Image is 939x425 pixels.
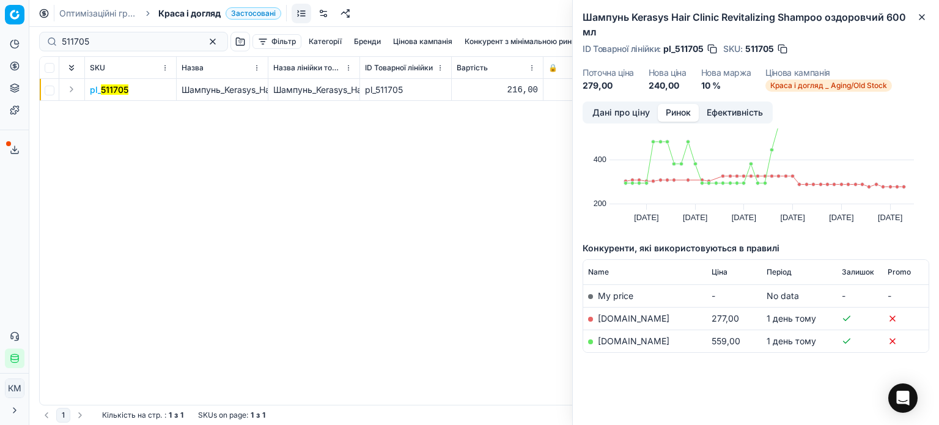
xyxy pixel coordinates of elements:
button: Go to next page [73,408,87,423]
strong: з [174,410,178,420]
text: [DATE] [634,213,658,222]
span: SKU : [723,45,743,53]
dt: Нова ціна [649,68,687,77]
span: Назва [182,63,204,73]
dd: 10 % [701,79,751,92]
td: - [707,284,762,307]
span: SKU [90,63,105,73]
input: Пошук по SKU або назві [62,35,196,48]
text: [DATE] [780,213,805,222]
span: 1 день тому [767,313,816,323]
strong: 1 [251,410,254,420]
button: Фільтр [252,34,301,49]
text: 400 [594,155,606,164]
dt: Цінова кампанія [765,68,892,77]
button: Ефективність [699,104,771,122]
span: 277,00 [712,313,739,323]
span: 511705 [745,43,774,55]
span: Краса і доглядЗастосовані [158,7,281,20]
span: Залишок [842,267,874,277]
span: Шампунь_Kerasys_Hair_Clinic_Revitalizing_Shampoo_оздоровчий_600_мл [182,84,478,95]
h2: Шампунь Kerasys Hair Clinic Revitalizing Shampoo оздоровчий 600 мл [583,10,929,39]
button: Бренди [349,34,386,49]
span: pl_511705 [663,43,704,55]
span: Період [767,267,792,277]
button: Цінова кампанія [388,34,457,49]
text: [DATE] [732,213,756,222]
span: Ціна [712,267,727,277]
button: Expand [64,82,79,97]
div: 216,00 [457,84,538,96]
a: [DOMAIN_NAME] [598,336,669,346]
span: Promo [888,267,911,277]
button: Ринок [658,104,699,122]
strong: 1 [180,410,183,420]
dt: Поточна ціна [583,68,634,77]
td: - [837,284,883,307]
span: pl_ [90,84,128,96]
h5: Конкуренти, які використовуються в правилі [583,242,929,254]
strong: 1 [262,410,265,420]
text: [DATE] [878,213,902,222]
div: pl_511705 [365,84,446,96]
span: ID Товарної лінійки : [583,45,661,53]
span: Кількість на стр. [102,410,162,420]
div: : [102,410,183,420]
nav: breadcrumb [59,7,281,20]
mark: 511705 [101,84,128,95]
span: Назва лінійки товарів [273,63,342,73]
button: Expand all [64,61,79,75]
button: Дані про ціну [584,104,658,122]
strong: з [256,410,260,420]
span: Краса і догляд [158,7,221,20]
a: [DOMAIN_NAME] [598,313,669,323]
text: 200 [594,199,606,208]
span: Застосовані [226,7,281,20]
text: [DATE] [683,213,707,222]
nav: pagination [39,408,87,423]
a: Оптимізаційні групи [59,7,138,20]
span: SKUs on page : [198,410,248,420]
button: 1 [56,408,70,423]
button: Конкурент з мінімальною ринковою ціною [460,34,622,49]
div: Open Intercom Messenger [888,383,918,413]
dd: 279,00 [583,79,634,92]
div: Шампунь_Kerasys_Hair_Clinic_Revitalizing_Shampoo_оздоровчий_600_мл [273,84,355,96]
button: Go to previous page [39,408,54,423]
span: Вартість [457,63,488,73]
span: 1 день тому [767,336,816,346]
dd: 240,00 [649,79,687,92]
td: - [883,284,929,307]
dt: Нова маржа [701,68,751,77]
text: [DATE] [829,213,853,222]
span: 559,00 [712,336,740,346]
span: 🔒 [548,63,558,73]
span: КM [6,379,24,397]
button: Категорії [304,34,347,49]
button: КM [5,379,24,398]
span: Name [588,267,609,277]
span: My price [598,290,633,301]
strong: 1 [169,410,172,420]
span: Краса і догляд _ Aging/Old Stock [765,79,892,92]
span: ID Товарної лінійки [365,63,433,73]
td: No data [762,284,837,307]
button: pl_511705 [90,84,128,96]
